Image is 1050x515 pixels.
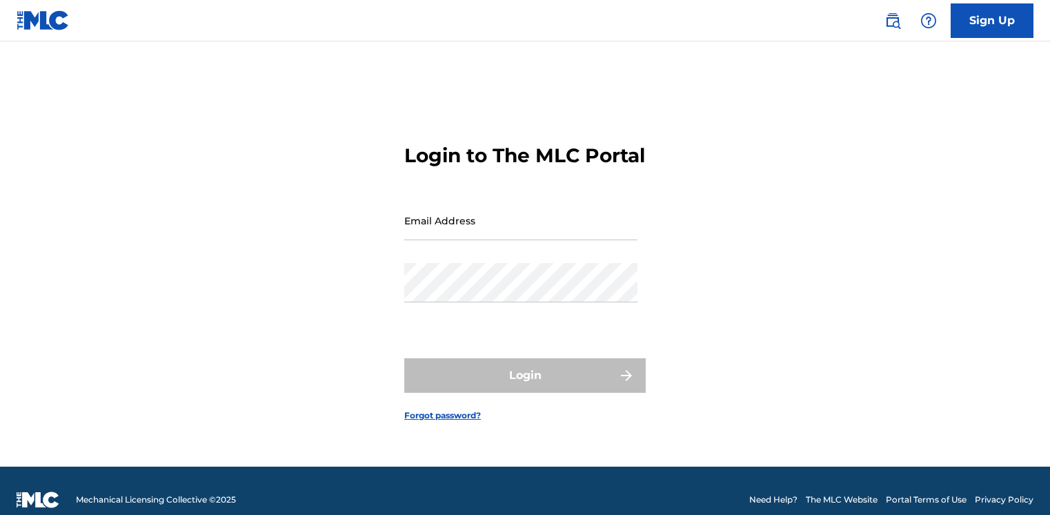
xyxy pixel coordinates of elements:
a: Privacy Policy [975,494,1033,506]
a: Need Help? [749,494,798,506]
a: Public Search [879,7,907,35]
img: help [920,12,937,29]
a: Portal Terms of Use [886,494,967,506]
span: Mechanical Licensing Collective © 2025 [76,494,236,506]
img: logo [17,492,59,508]
a: Forgot password? [404,409,481,422]
img: search [884,12,901,29]
h3: Login to The MLC Portal [404,144,645,168]
a: Sign Up [951,3,1033,38]
div: Help [915,7,942,35]
a: The MLC Website [806,494,878,506]
img: MLC Logo [17,10,70,30]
